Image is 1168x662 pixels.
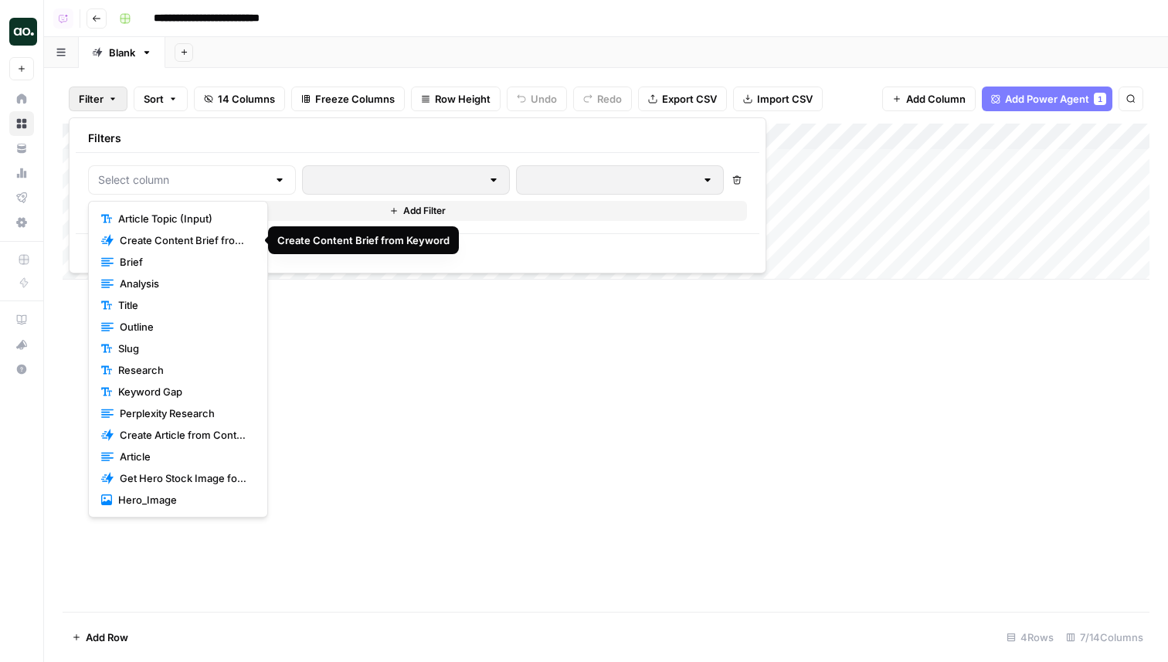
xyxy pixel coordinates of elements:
div: 4 Rows [1000,625,1060,650]
a: Blank [79,37,165,68]
span: Article Topic (Input) [118,211,249,226]
a: Settings [9,210,34,235]
span: 14 Columns [218,91,275,107]
div: Create Content Brief from Keyword [277,233,450,248]
span: Keyword Gap [118,384,249,399]
span: Create Article from Content Brief [120,427,249,443]
div: What's new? [10,333,33,356]
span: Perplexity Research [120,406,249,421]
span: Outline [120,319,249,334]
a: Usage [9,161,34,185]
div: Blank [109,45,135,60]
span: Redo [597,91,622,107]
button: Freeze Columns [291,87,405,111]
span: Export CSV [662,91,717,107]
span: Title [118,297,249,313]
a: Flightpath [9,185,34,210]
button: Help + Support [9,357,34,382]
div: 1 [1094,93,1106,105]
button: Sort [134,87,188,111]
button: Filter [69,87,127,111]
span: Create Content Brief from Keyword [120,233,249,248]
button: Add Filter [88,201,747,221]
button: Import CSV [733,87,823,111]
span: Filter [79,91,104,107]
div: Filter [69,117,766,273]
button: Workspace: Justina testing [9,12,34,51]
span: Undo [531,91,557,107]
span: 1 [1098,93,1102,105]
span: Analysis [120,276,249,291]
button: Export CSV [638,87,727,111]
a: Browse [9,111,34,136]
a: AirOps Academy [9,307,34,332]
span: Freeze Columns [315,91,395,107]
button: Undo [507,87,567,111]
span: Add Power Agent [1005,91,1089,107]
span: Slug [118,341,249,356]
span: Add Row [86,630,128,645]
span: Import CSV [757,91,813,107]
button: Row Height [411,87,501,111]
span: Sort [144,91,164,107]
button: Redo [573,87,632,111]
img: Justina testing Logo [9,18,37,46]
span: Add Column [906,91,966,107]
span: Get Hero Stock Image for Article [120,470,249,486]
input: Select column [98,172,267,188]
span: Add Filter [403,204,446,218]
div: Filters [76,124,759,153]
div: 7/14 Columns [1060,625,1149,650]
button: 14 Columns [194,87,285,111]
span: Article [120,449,249,464]
span: Research [118,362,249,378]
a: Home [9,87,34,111]
span: Row Height [435,91,491,107]
a: Your Data [9,136,34,161]
button: Add Power Agent1 [982,87,1112,111]
button: What's new? [9,332,34,357]
span: Hero_Image [118,492,249,508]
button: Add Column [882,87,976,111]
span: Brief [120,254,249,270]
button: Add Row [63,625,138,650]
